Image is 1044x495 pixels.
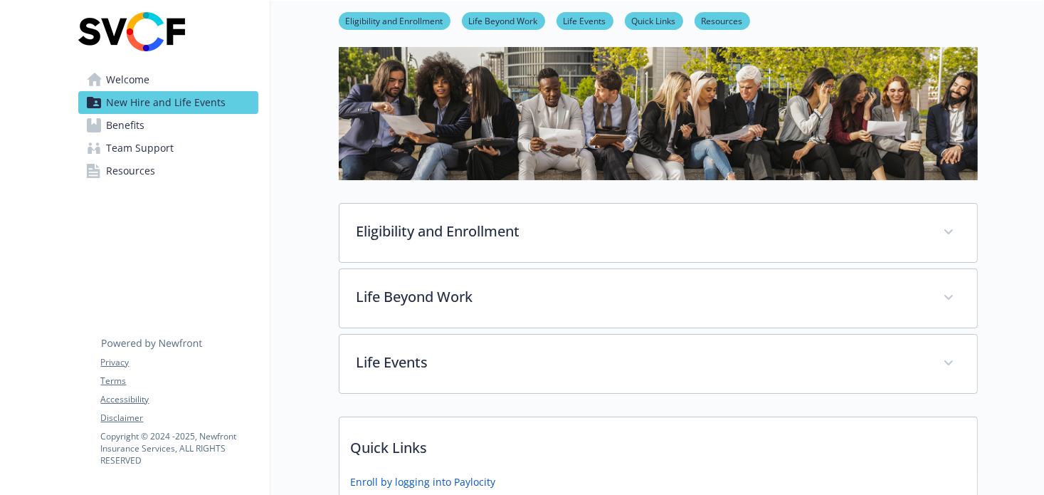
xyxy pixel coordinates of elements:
p: Life Events [357,352,926,373]
a: Resources [78,160,258,182]
p: Life Beyond Work [357,286,926,308]
span: Welcome [107,68,150,91]
a: Eligibility and Enrollment [339,14,450,27]
img: new hire page banner [339,47,978,180]
a: Quick Links [625,14,683,27]
a: Enroll by logging into Paylocity [351,474,496,489]
p: Copyright © 2024 - 2025 , Newfront Insurance Services, ALL RIGHTS RESERVED [101,430,258,467]
a: Welcome [78,68,258,91]
a: New Hire and Life Events [78,91,258,114]
div: Life Beyond Work [339,269,977,328]
p: Quick Links [339,417,977,470]
a: Life Events [557,14,613,27]
a: Benefits [78,114,258,137]
a: Life Beyond Work [462,14,545,27]
span: New Hire and Life Events [107,91,226,114]
span: Resources [107,160,156,182]
div: Eligibility and Enrollment [339,204,977,262]
a: Privacy [101,356,258,369]
a: Accessibility [101,393,258,406]
span: Benefits [107,114,145,137]
a: Disclaimer [101,412,258,424]
a: Team Support [78,137,258,160]
a: Terms [101,375,258,387]
a: Resources [695,14,750,27]
span: Team Support [107,137,174,160]
div: Life Events [339,335,977,393]
p: Eligibility and Enrollment [357,221,926,242]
